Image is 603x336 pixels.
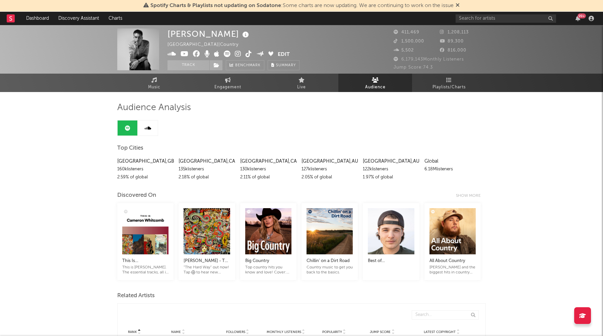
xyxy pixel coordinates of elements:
span: Monthly Listeners [267,330,301,334]
span: 1,208,113 [440,30,469,34]
input: Search for artists [456,14,556,23]
span: Popularity [322,330,342,334]
span: Benchmark [235,62,261,70]
span: Audience Analysis [117,104,191,112]
div: [GEOGRAPHIC_DATA] , AU [301,157,358,165]
div: [GEOGRAPHIC_DATA] , CA [240,157,296,165]
a: Benchmark [226,60,264,70]
a: Live [265,74,338,92]
div: [GEOGRAPHIC_DATA] , AU [363,157,419,165]
span: Top Cities [117,144,143,152]
span: Dismiss [456,3,460,8]
div: Top country hits you know and love! Cover: [PERSON_NAME] [245,265,291,275]
a: Playlists/Charts [412,74,486,92]
span: 5,502 [394,48,414,53]
div: [GEOGRAPHIC_DATA] , CA [179,157,235,165]
span: Music [148,83,160,91]
a: All About Country[PERSON_NAME] and the biggest hits in country music. [429,250,476,275]
div: 135k listeners [179,165,235,173]
span: 89,300 [440,39,464,44]
a: Big CountryTop country hits you know and love! Cover: [PERSON_NAME] [245,250,291,275]
span: Related Artists [117,292,155,300]
div: [PERSON_NAME] [167,28,251,39]
div: "The Hard Way" out now! Tap ⨁ to hear new [PERSON_NAME] songs as they drop! 🎵 The Hard Way - [PER... [184,265,230,275]
span: 6,179,143 Monthly Listeners [394,57,464,62]
span: : Some charts are now updating. We are continuing to work on the issue [150,3,454,8]
a: Engagement [191,74,265,92]
span: Engagement [214,83,241,91]
input: Search... [412,310,479,320]
div: [PERSON_NAME] and the biggest hits in country music. [429,265,476,275]
span: Latest Copyright [424,330,456,334]
span: Audience [365,83,386,91]
div: [PERSON_NAME] - The Hard Way [184,257,230,265]
span: Rank [128,330,137,334]
button: Summary [268,60,299,70]
button: Edit [278,51,290,59]
a: Audience [338,74,412,92]
div: 122k listeners [363,165,419,173]
span: Summary [276,64,296,67]
span: 1,500,000 [394,39,424,44]
div: [GEOGRAPHIC_DATA] | Country [167,41,246,49]
div: This is [PERSON_NAME]. The essential tracks, all in one playlist. [122,265,169,275]
span: Playlists/Charts [432,83,466,91]
span: Name [171,330,181,334]
div: Discovered On [117,191,156,199]
span: Jump Score [370,330,391,334]
a: Dashboard [21,12,54,25]
div: 2.59 % of global [117,173,174,181]
div: 6.18M listeners [424,165,481,173]
div: 127k listeners [301,165,358,173]
a: Best of [PERSON_NAME] [368,250,414,270]
div: 99 + [578,13,586,18]
span: Live [297,83,306,91]
div: 1.97 % of global [363,173,419,181]
span: Followers [226,330,245,334]
a: Charts [104,12,127,25]
span: 411,469 [394,30,419,34]
div: Global [424,157,481,165]
div: Country music to get you back to the basics. [307,265,353,275]
div: 2.11 % of global [240,173,296,181]
div: Chillin' on a Dirt Road [307,257,353,265]
a: Music [117,74,191,92]
a: Discovery Assistant [54,12,104,25]
div: 130k listeners [240,165,296,173]
div: Best of [PERSON_NAME] [368,257,414,265]
button: 99+ [576,16,580,21]
div: 2.18 % of global [179,173,235,181]
div: 2.05 % of global [301,173,358,181]
div: Show more [456,192,486,200]
span: Spotify Charts & Playlists not updating on Sodatone [150,3,281,8]
div: This Is [PERSON_NAME] [122,257,169,265]
a: Chillin' on a Dirt RoadCountry music to get you back to the basics. [307,250,353,275]
div: Big Country [245,257,291,265]
div: All About Country [429,257,476,265]
span: 816,000 [440,48,466,53]
button: Track [167,60,209,70]
div: 160k listeners [117,165,174,173]
div: [GEOGRAPHIC_DATA] , GB [117,157,174,165]
a: This Is [PERSON_NAME]This is [PERSON_NAME]. The essential tracks, all in one playlist. [122,250,169,275]
a: [PERSON_NAME] - The Hard Way"The Hard Way" out now! Tap ⨁ to hear new [PERSON_NAME] songs as they... [184,250,230,275]
span: Jump Score: 74.3 [394,65,433,70]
